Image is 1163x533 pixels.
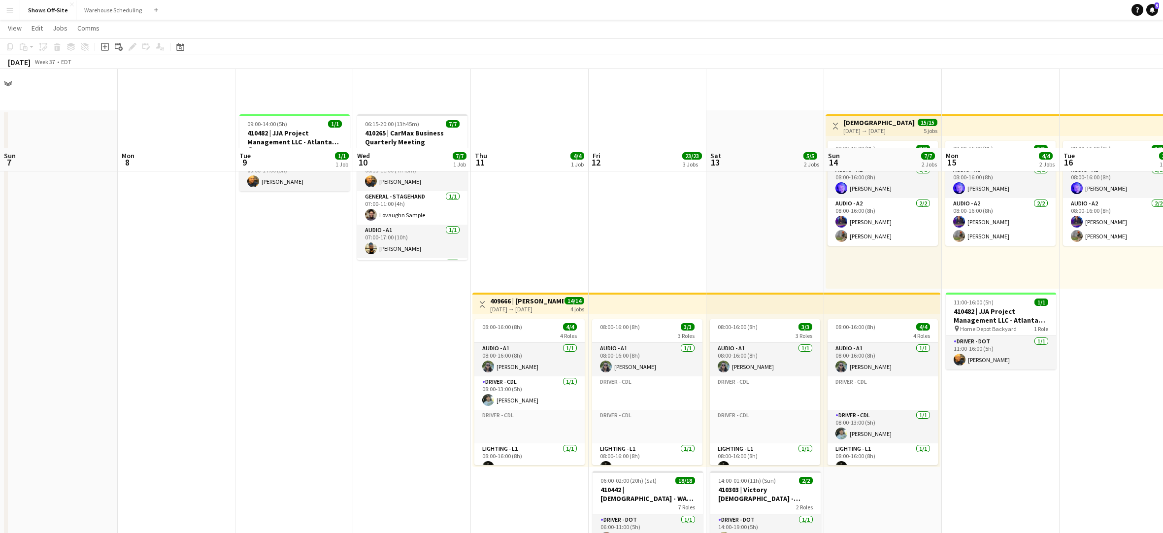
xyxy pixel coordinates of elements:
[443,147,460,154] span: 7 Roles
[960,325,1017,333] span: Home Depot Backyard
[571,161,584,168] div: 1 Job
[76,0,150,20] button: Warehouse Scheduling
[682,152,702,160] span: 23/23
[453,152,466,160] span: 7/7
[1146,4,1158,16] a: 5
[954,299,994,306] span: 11:00-16:00 (5h)
[592,443,702,477] app-card-role: Lighting - L11/108:00-16:00 (8h)[PERSON_NAME]
[473,157,487,168] span: 11
[796,503,813,511] span: 2 Roles
[828,319,938,465] app-job-card: 08:00-16:00 (8h)4/44 RolesAudio - A11/108:00-16:00 (8h)[PERSON_NAME]Driver - CDLDriver - CDL1/108...
[73,22,103,34] a: Comms
[357,114,467,260] app-job-card: 06:15-20:00 (13h45m)7/7410265 | CarMax Business Quarterly Meeting7 RolesDriver - DOT/Hand1/106:15...
[828,151,840,160] span: Sun
[1039,152,1053,160] span: 4/4
[592,319,702,465] app-job-card: 08:00-16:00 (8h)3/33 RolesAudio - A11/108:00-16:00 (8h)[PERSON_NAME]Driver - CDLDriver - CDLLight...
[945,141,1056,246] app-job-card: 08:00-16:00 (8h)3/32 RolesAudio - A11/108:00-16:00 (8h)[PERSON_NAME]Audio - A22/208:00-16:00 (8h)...
[827,157,840,168] span: 14
[946,293,1056,369] div: 11:00-16:00 (5h)1/1410482 | JJA Project Management LLC - Atlanta Food & Wine Festival - Home Depo...
[1063,151,1075,160] span: Tue
[122,151,134,160] span: Mon
[563,323,577,331] span: 4/4
[678,332,695,339] span: 3 Roles
[32,24,43,33] span: Edit
[254,147,310,154] span: Home Depot Backyard
[1155,2,1159,9] span: 5
[592,376,702,410] app-card-role-placeholder: Driver - CDL
[944,157,959,168] span: 15
[335,152,349,160] span: 1/1
[675,477,695,484] span: 18/18
[2,157,16,168] span: 7
[804,161,819,168] div: 2 Jobs
[357,225,467,258] app-card-role: Audio - A11/107:00-17:00 (10h)[PERSON_NAME]
[593,151,600,160] span: Fri
[565,297,584,304] span: 14/14
[475,151,487,160] span: Thu
[678,503,695,511] span: 7 Roles
[238,157,251,168] span: 9
[1071,145,1111,152] span: 08:00-16:00 (8h)
[592,343,702,376] app-card-role: Audio - A11/108:00-16:00 (8h)[PERSON_NAME]
[835,323,875,331] span: 08:00-16:00 (8h)
[681,323,695,331] span: 3/3
[28,22,47,34] a: Edit
[953,145,993,152] span: 08:00-16:00 (8h)
[828,443,938,477] app-card-role: Lighting - L11/108:00-16:00 (8h)[PERSON_NAME]
[560,332,577,339] span: 4 Roles
[710,443,820,477] app-card-role: Lighting - L11/108:00-16:00 (8h)[PERSON_NAME]
[1034,325,1048,333] span: 1 Role
[570,304,584,313] div: 4 jobs
[335,161,348,168] div: 1 Job
[474,319,585,465] app-job-card: 08:00-16:00 (8h)4/44 RolesAudio - A11/108:00-16:00 (8h)[PERSON_NAME]Driver - CDL1/108:00-13:00 (5...
[356,157,370,168] span: 10
[482,323,522,331] span: 08:00-16:00 (8h)
[77,24,100,33] span: Comms
[239,158,350,191] app-card-role: Driver - DOT1/109:00-14:00 (5h)[PERSON_NAME]
[946,307,1056,325] h3: 410482 | JJA Project Management LLC - Atlanta Food & Wine Festival - Home Depot Backyard - Return
[239,151,251,160] span: Tue
[490,305,564,313] div: [DATE] → [DATE]
[593,485,703,503] h3: 410442 | [DEMOGRAPHIC_DATA] - WAVE College Ministry 2025
[570,152,584,160] span: 4/4
[924,126,937,134] div: 5 jobs
[591,157,600,168] span: 12
[796,332,812,339] span: 3 Roles
[828,165,938,198] app-card-role: Audio - A11/108:00-16:00 (8h)[PERSON_NAME]
[843,127,917,134] div: [DATE] → [DATE]
[490,297,564,305] h3: 409666 | [PERSON_NAME] Event
[357,258,467,292] app-card-role: Video - TD/ Show Caller1/1
[239,114,350,191] div: 09:00-14:00 (5h)1/1410482 | JJA Project Management LLC - Atlanta Food & Wine Festival - Home Depo...
[913,332,930,339] span: 4 Roles
[600,323,640,331] span: 08:00-16:00 (8h)
[592,410,702,443] app-card-role-placeholder: Driver - CDL
[357,158,467,191] app-card-role: Driver - DOT/Hand1/106:15-11:00 (4h45m)[PERSON_NAME]
[709,157,721,168] span: 13
[946,151,959,160] span: Mon
[945,165,1056,198] app-card-role: Audio - A11/108:00-16:00 (8h)[PERSON_NAME]
[710,151,721,160] span: Sat
[946,336,1056,369] app-card-role: Driver - DOT1/111:00-16:00 (5h)[PERSON_NAME]
[8,24,22,33] span: View
[8,57,31,67] div: [DATE]
[600,477,657,484] span: 06:00-02:00 (20h) (Sat)
[474,376,585,410] app-card-role: Driver - CDL1/108:00-13:00 (5h)[PERSON_NAME]
[247,120,287,128] span: 09:00-14:00 (5h)
[835,145,875,152] span: 08:00-16:00 (8h)
[710,376,820,410] app-card-role-placeholder: Driver - CDL
[474,443,585,477] app-card-role: Lighting - L11/108:00-16:00 (8h)[PERSON_NAME]
[828,141,938,246] app-job-card: 08:00-16:00 (8h)3/32 RolesAudio - A11/108:00-16:00 (8h)[PERSON_NAME]Audio - A22/208:00-16:00 (8h)...
[53,24,67,33] span: Jobs
[828,198,938,246] app-card-role: Audio - A22/208:00-16:00 (8h)[PERSON_NAME][PERSON_NAME]
[803,152,817,160] span: 5/5
[1034,145,1048,152] span: 3/3
[921,152,935,160] span: 7/7
[916,323,930,331] span: 4/4
[328,120,342,128] span: 1/1
[4,151,16,160] span: Sun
